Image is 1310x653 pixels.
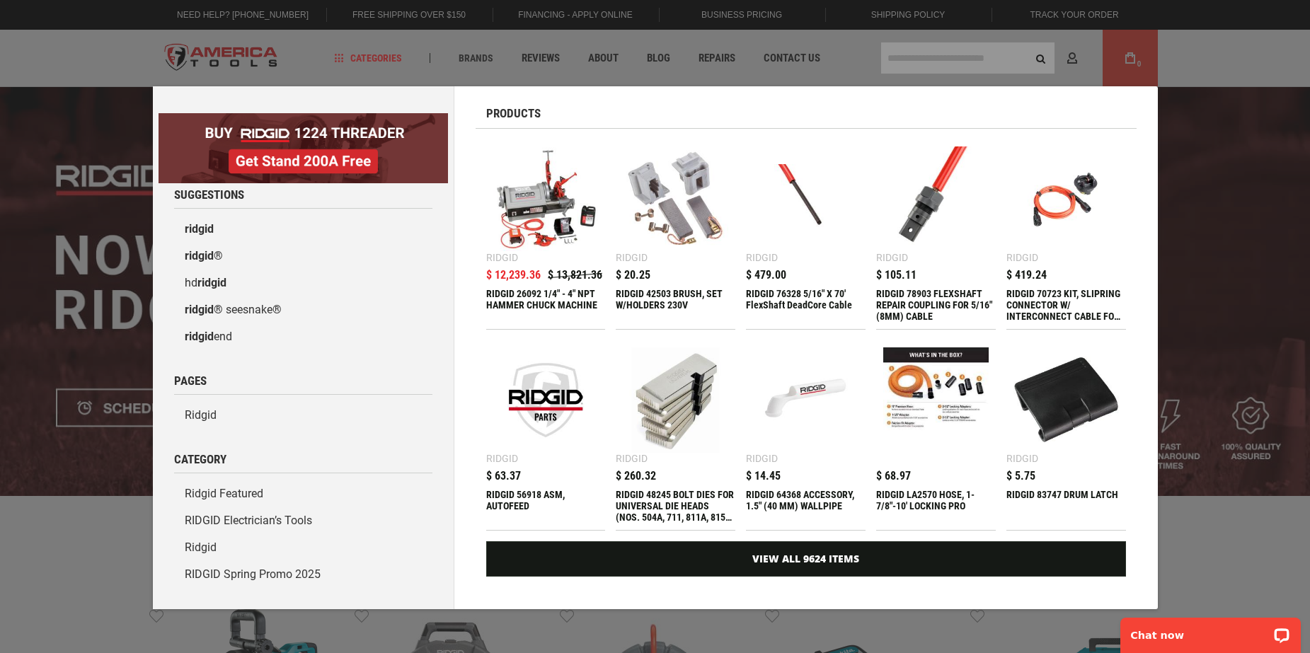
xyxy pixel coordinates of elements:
[1006,340,1126,530] a: RIDGID 83747 DRUM LATCH Ridgid $ 5.75 RIDGID 83747 DRUM LATCH
[159,113,448,124] a: BOGO: Buy RIDGID® 1224 Threader, Get Stand 200A Free!
[548,270,602,281] span: $ 13,821.36
[486,270,541,281] span: $ 12,239.36
[174,296,432,323] a: ridgid® seesnake®
[486,108,541,120] span: Products
[1006,288,1126,322] div: RIDGID 70723 KIT, SLIPRING CONNECTOR W/ INTERCONNECT CABLE FOR SEESNAKE MONITOR
[876,340,996,530] a: RIDGID LA2570 HOSE, 1-7/8 $ 68.97 RIDGID LA2570 HOSE, 1-7/8"-10' LOCKING PRO
[623,347,728,453] img: RIDGID 48245 BOLT DIES FOR UNIVERSAL DIE HEADS (NOS. 504A, 711, 811A, 815A, 816, 817 AND 911 DIE ...
[746,453,778,463] div: Ridgid
[746,270,786,281] span: $ 479.00
[746,470,781,482] span: $ 14.45
[486,139,606,329] a: RIDGID 26092 1/4 Ridgid $ 13,821.36 $ 12,239.36 RIDGID 26092 1/4" - 4" NPT HAMMER CHUCK MACHINE
[174,189,244,201] span: Suggestions
[486,340,606,530] a: RIDGID 56918 ASM, AUTOFEED Ridgid $ 63.37 RIDGID 56918 ASM, AUTOFEED
[753,146,858,252] img: RIDGID 76328 5/16
[174,534,432,561] a: Ridgid
[1006,270,1047,281] span: $ 419.24
[746,340,866,530] a: RIDGID 64368 ACCESSORY, 1.5 Ridgid $ 14.45 RIDGID 64368 ACCESSORY, 1.5" (40 MM) WALLPIPE
[746,253,778,262] div: Ridgid
[486,288,606,322] div: RIDGID 26092 1/4
[1013,146,1119,252] img: RIDGID 70723 KIT, SLIPRING CONNECTOR W/ INTERCONNECT CABLE FOR SEESNAKE MONITOR
[616,340,735,530] a: RIDGID 48245 BOLT DIES FOR UNIVERSAL DIE HEADS (NOS. 504A, 711, 811A, 815A, 816, 817 AND 911 DIE ...
[174,375,207,387] span: Pages
[876,253,908,262] div: Ridgid
[174,480,432,507] a: Ridgid Featured
[486,453,518,463] div: Ridgid
[174,507,432,534] a: RIDGID Electrician’s Tools
[616,489,735,523] div: RIDGID 48245 BOLT DIES FOR UNIVERSAL DIE HEADS (NOS. 504A, 711, 811A, 815A, 816, 817 AND 911 DIE ...
[876,470,911,482] span: $ 68.97
[616,288,735,322] div: RIDGID 42503 BRUSH, SET W/HOLDERS 230V
[174,402,432,429] a: Ridgid
[746,288,866,322] div: RIDGID 76328 5/16
[174,216,432,243] a: ridgid
[883,146,989,252] img: RIDGID 78903 FLEXSHAFT REPAIR COUPLING FOR 5/16
[1006,489,1126,523] div: RIDGID 83747 DRUM LATCH
[197,276,226,289] b: ridgid
[174,323,432,350] a: ridgidend
[159,113,448,183] img: BOGO: Buy RIDGID® 1224 Threader, Get Stand 200A Free!
[623,146,728,252] img: RIDGID 42503 BRUSH, SET W/HOLDERS 230V
[876,139,996,329] a: RIDGID 78903 FLEXSHAFT REPAIR COUPLING FOR 5/16 Ridgid $ 105.11 RIDGID 78903 FLEXSHAFT REPAIR COU...
[174,561,432,588] a: RIDGID Spring Promo 2025
[486,470,521,482] span: $ 63.37
[1006,139,1126,329] a: RIDGID 70723 KIT, SLIPRING CONNECTOR W/ INTERCONNECT CABLE FOR SEESNAKE MONITOR Ridgid $ 419.24 R...
[493,347,599,453] img: RIDGID 56918 ASM, AUTOFEED
[174,243,432,270] a: ridgid®
[746,139,866,329] a: RIDGID 76328 5/16 Ridgid $ 479.00 RIDGID 76328 5/16" X 70' FlexShaft DeadCore Cable
[876,288,996,322] div: RIDGID 78903 FLEXSHAFT REPAIR COUPLING FOR 5/16
[486,253,518,262] div: Ridgid
[486,541,1126,577] a: View All 9624 Items
[746,489,866,523] div: RIDGID 64368 ACCESSORY, 1.5
[616,270,650,281] span: $ 20.25
[616,453,648,463] div: Ridgid
[1006,253,1038,262] div: Ridgid
[876,489,996,523] div: RIDGID LA2570 HOSE, 1-7/8
[616,139,735,329] a: RIDGID 42503 BRUSH, SET W/HOLDERS 230V Ridgid $ 20.25 RIDGID 42503 BRUSH, SET W/HOLDERS 230V
[185,222,214,236] b: ridgid
[876,270,917,281] span: $ 105.11
[174,453,226,466] span: Category
[616,253,648,262] div: Ridgid
[1013,347,1119,453] img: RIDGID 83747 DRUM LATCH
[185,330,214,343] b: ridgid
[174,270,432,296] a: hdridgid
[486,489,606,523] div: RIDGID 56918 ASM, AUTOFEED
[1111,608,1310,653] iframe: LiveChat chat widget
[1006,470,1035,482] span: $ 5.75
[185,249,214,262] b: ridgid
[493,146,599,252] img: RIDGID 26092 1/4
[1006,453,1038,463] div: Ridgid
[753,347,858,453] img: RIDGID 64368 ACCESSORY, 1.5
[883,347,989,453] img: RIDGID LA2570 HOSE, 1-7/8
[185,303,214,316] b: ridgid
[616,470,656,482] span: $ 260.32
